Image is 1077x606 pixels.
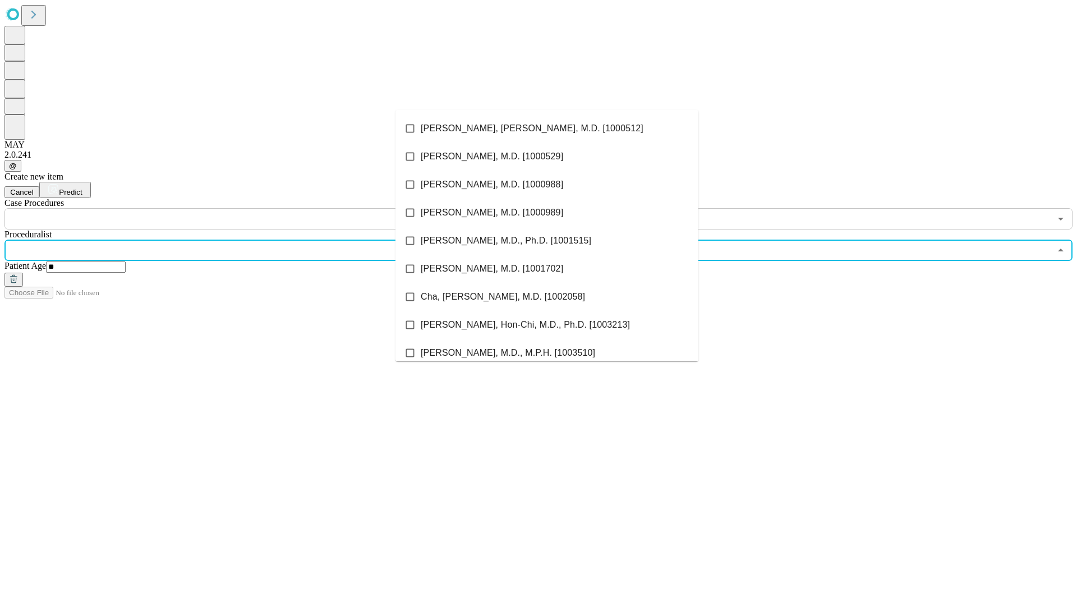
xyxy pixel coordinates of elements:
[421,262,563,276] span: [PERSON_NAME], M.D. [1001702]
[421,150,563,163] span: [PERSON_NAME], M.D. [1000529]
[421,318,630,332] span: [PERSON_NAME], Hon-Chi, M.D., Ph.D. [1003213]
[421,290,585,304] span: Cha, [PERSON_NAME], M.D. [1002058]
[4,229,52,239] span: Proceduralist
[4,140,1073,150] div: MAY
[421,178,563,191] span: [PERSON_NAME], M.D. [1000988]
[1053,211,1069,227] button: Open
[9,162,17,170] span: @
[39,182,91,198] button: Predict
[4,198,64,208] span: Scheduled Procedure
[421,122,643,135] span: [PERSON_NAME], [PERSON_NAME], M.D. [1000512]
[4,261,46,270] span: Patient Age
[4,186,39,198] button: Cancel
[4,150,1073,160] div: 2.0.241
[421,346,595,360] span: [PERSON_NAME], M.D., M.P.H. [1003510]
[421,234,591,247] span: [PERSON_NAME], M.D., Ph.D. [1001515]
[59,188,82,196] span: Predict
[4,172,63,181] span: Create new item
[4,160,21,172] button: @
[10,188,34,196] span: Cancel
[421,206,563,219] span: [PERSON_NAME], M.D. [1000989]
[1053,242,1069,258] button: Close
